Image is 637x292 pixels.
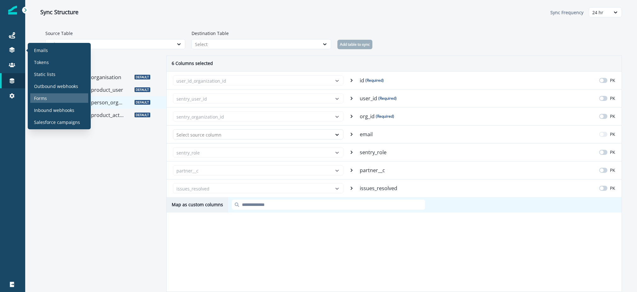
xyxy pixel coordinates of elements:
span: Default [135,113,150,117]
p: partner__c [360,166,386,174]
img: Inflection [8,6,17,15]
button: Add table to sync [337,40,372,49]
h2: 6 Columns selected [167,56,218,71]
p: PK [610,95,615,102]
a: Static lists [30,69,88,79]
p: person_organisation_mapping [91,99,124,106]
p: Outbound webhooks [34,83,78,90]
p: organisation [91,73,124,81]
span: Default [135,87,150,92]
label: Source Table [45,30,181,37]
p: PK [610,131,615,137]
span: Default [135,75,150,79]
h2: Sync Structure [40,9,78,16]
p: product_activity [91,111,124,119]
p: PK [610,77,615,84]
p: Emails [34,47,48,54]
p: org_id [360,113,394,120]
p: Salesforce campaigns [34,119,80,126]
a: Tokens [30,57,88,67]
p: PK [610,167,615,173]
a: Forms [30,93,88,103]
h2: Map as custom columns [167,197,228,213]
a: Inbound webhooks [30,105,88,115]
p: PK [610,113,615,120]
div: 24 hr [592,9,607,16]
p: sentry_role [360,149,388,156]
p: issues_resolved [360,184,399,192]
p: Static lists [34,71,55,78]
a: Salesforce campaigns [30,117,88,127]
a: Outbound webhooks [30,81,88,91]
p: PK [610,149,615,155]
span: (Required) [376,114,394,119]
label: Destination Table [192,30,328,37]
div: Select [49,41,170,48]
div: Select [195,41,317,48]
p: id [360,77,384,84]
h2: Linked tables [40,55,166,71]
p: PK [610,185,615,191]
span: (Required) [365,78,384,83]
span: (Required) [378,96,397,101]
p: Sync Frequency [550,9,585,16]
p: Tokens [34,59,49,66]
p: product_user [91,86,124,94]
p: Add table to sync [340,42,370,47]
p: user_id [360,95,397,102]
a: Emails [30,45,88,55]
span: Default [135,100,150,105]
p: Inbound webhooks [34,107,74,114]
p: Forms [34,95,47,102]
p: email [360,131,374,138]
